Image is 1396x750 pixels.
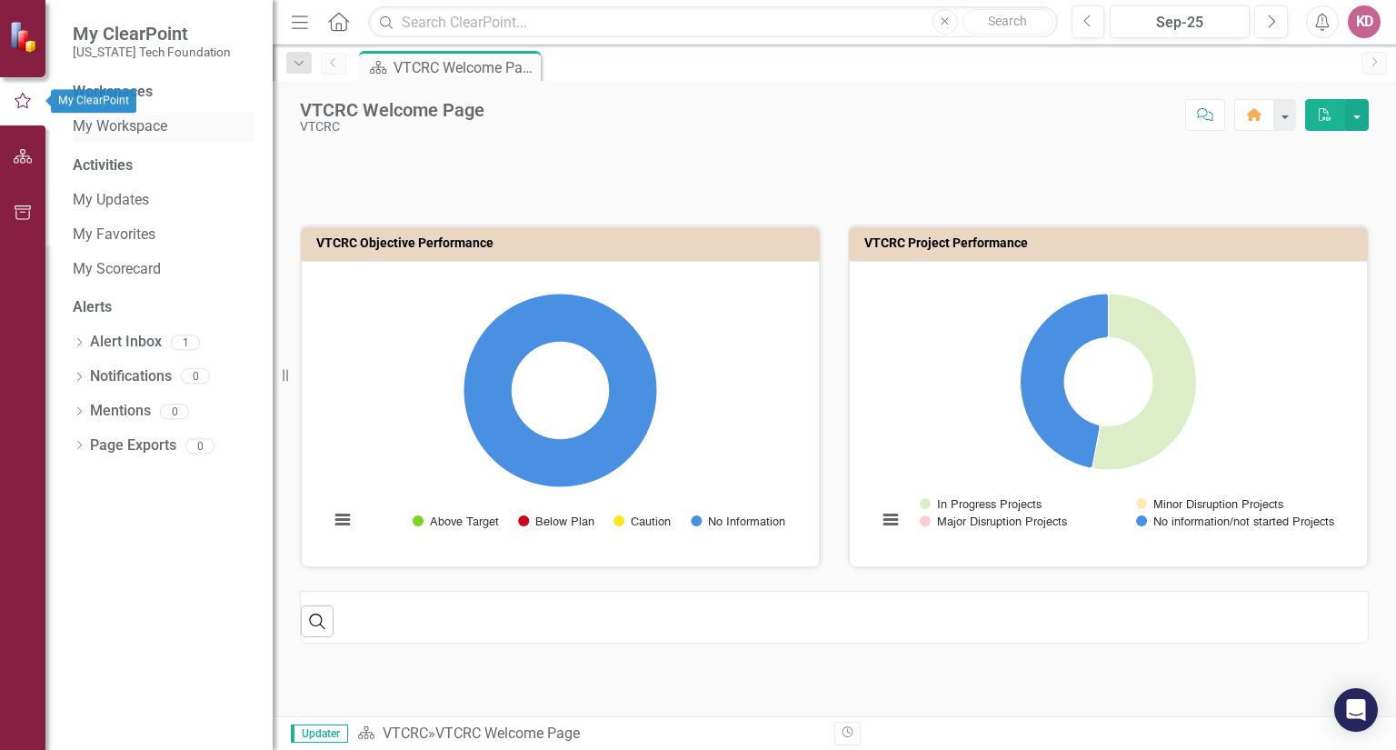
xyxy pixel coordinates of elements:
div: Chart. Highcharts interactive chart. [320,275,801,548]
h3: VTCRC Objective Performance [316,236,811,250]
text: Minor Disruption Projects [1153,499,1283,512]
a: Mentions [90,401,151,422]
div: Open Intercom Messenger [1334,688,1378,732]
button: Show Major Disruption Projects [920,515,1067,528]
a: My Workspace [73,116,254,137]
button: KD [1348,5,1381,38]
svg: Interactive chart [320,275,801,548]
a: Page Exports [90,435,176,456]
div: Workspaces [73,82,153,103]
button: Show Minor Disruption Projects [1136,497,1283,511]
button: Search [962,9,1053,35]
div: 1 [171,335,200,350]
button: Sep-25 [1110,5,1250,38]
a: Alert Inbox [90,332,162,353]
button: View chart menu, Chart [878,506,903,532]
a: My Favorites [73,225,254,245]
div: VTCRC Welcome Page [394,56,536,79]
a: My Scorecard [73,259,254,280]
button: Show In Progress Projects [920,497,1042,511]
div: VTCRC [300,120,484,134]
button: Show No information/not started Projects [1136,515,1332,528]
div: 0 [185,438,214,454]
svg: Interactive chart [868,275,1349,548]
div: Chart. Highcharts interactive chart. [868,275,1349,548]
path: No Information, 3. [464,294,657,487]
button: Show Below Plan [518,515,593,528]
span: My ClearPoint [73,23,231,45]
div: 0 [160,404,189,419]
div: 0 [181,369,210,385]
a: Notifications [90,366,172,387]
a: VTCRC [383,725,428,742]
input: Search ClearPoint... [368,6,1057,38]
span: Search [988,14,1027,28]
text: No information/not started Projects [1153,516,1334,529]
h3: VTCRC Project Performance [864,236,1359,250]
img: ClearPoint Strategy [7,19,42,54]
path: Major Disruption Projects, 0. [1092,425,1101,469]
div: VTCRC Welcome Page [435,725,580,742]
path: In Progress Projects, 9. [1092,294,1196,470]
small: [US_STATE] Tech Foundation [73,45,231,59]
div: VTCRC Welcome Page [300,100,484,120]
div: » [357,724,821,745]
button: Show No Information [691,515,784,528]
button: View chart menu, Chart [330,506,355,532]
span: Updater [291,725,348,743]
a: My Updates [73,190,254,211]
div: Sep-25 [1116,12,1243,34]
div: Alerts [73,297,254,318]
path: No information/not started Projects, 8. [1021,294,1109,468]
div: My ClearPoint [51,89,136,113]
button: Show Above Target [413,515,498,528]
button: Show Caution [613,515,671,528]
div: Activities [73,155,254,176]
